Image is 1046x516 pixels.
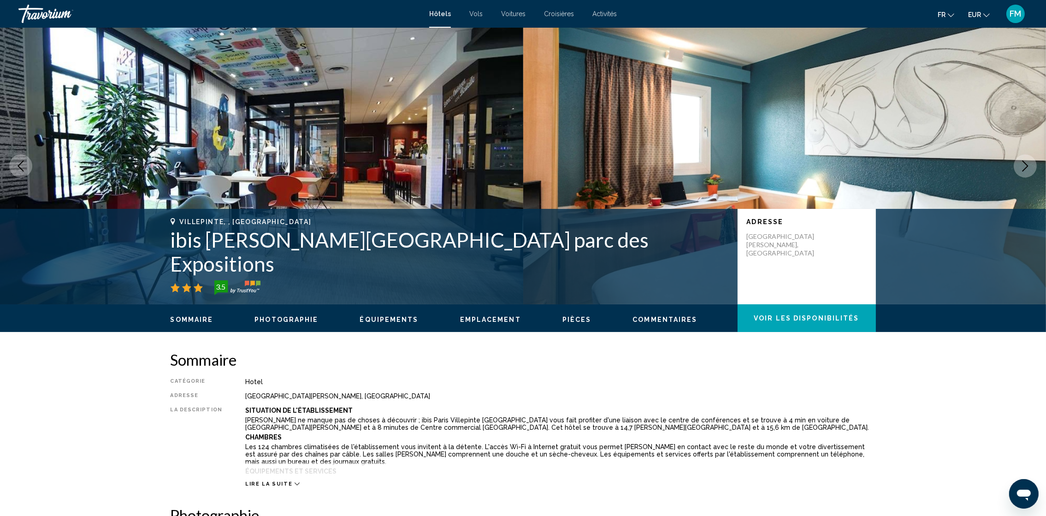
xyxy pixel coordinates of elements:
p: Les 124 chambres climatisées de l'établissement vous invitent à la détente. L'accès Wi-Fi à Inter... [245,443,876,465]
h2: Sommaire [171,350,876,369]
button: Sommaire [171,315,213,324]
button: Previous image [9,154,32,178]
div: [GEOGRAPHIC_DATA][PERSON_NAME], [GEOGRAPHIC_DATA] [245,392,876,400]
div: 3.5 [212,281,230,292]
iframe: Bouton de lancement de la fenêtre de messagerie [1009,479,1039,509]
span: EUR [968,11,981,18]
a: Activités [592,10,617,18]
button: Change language [938,8,954,21]
div: Adresse [171,392,222,400]
button: Photographie [254,315,318,324]
span: Villepinte, , [GEOGRAPHIC_DATA] [180,218,312,225]
span: Équipements [360,316,419,323]
a: Hôtels [429,10,451,18]
button: Pièces [562,315,591,324]
div: La description [171,407,222,476]
a: Voitures [501,10,526,18]
button: Commentaires [632,315,697,324]
div: Hotel [245,378,876,386]
button: Lire la suite [245,480,300,487]
img: trustyou-badge-hor.svg [214,280,260,295]
a: Travorium [18,5,420,23]
button: Équipements [360,315,419,324]
span: Sommaire [171,316,213,323]
span: FM [1010,9,1022,18]
button: Voir les disponibilités [738,304,876,332]
span: Voir les disponibilités [754,315,859,322]
span: Pièces [562,316,591,323]
span: Emplacement [460,316,521,323]
button: Next image [1014,154,1037,178]
button: Change currency [968,8,990,21]
p: [GEOGRAPHIC_DATA][PERSON_NAME], [GEOGRAPHIC_DATA] [747,232,821,257]
button: User Menu [1004,4,1028,24]
div: Catégorie [171,378,222,386]
span: Photographie [254,316,318,323]
a: Vols [469,10,483,18]
span: fr [938,11,946,18]
span: Commentaires [632,316,697,323]
p: [PERSON_NAME] ne manque pas de choses à découvrir ; ibis Paris Villepinte [GEOGRAPHIC_DATA] vous ... [245,416,876,431]
a: Croisières [544,10,574,18]
b: Situation De L'établissement [245,407,353,414]
b: Chambres [245,433,282,441]
span: Lire la suite [245,481,292,487]
p: Adresse [747,218,867,225]
h1: ibis [PERSON_NAME][GEOGRAPHIC_DATA] parc des Expositions [171,228,728,276]
button: Emplacement [460,315,521,324]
